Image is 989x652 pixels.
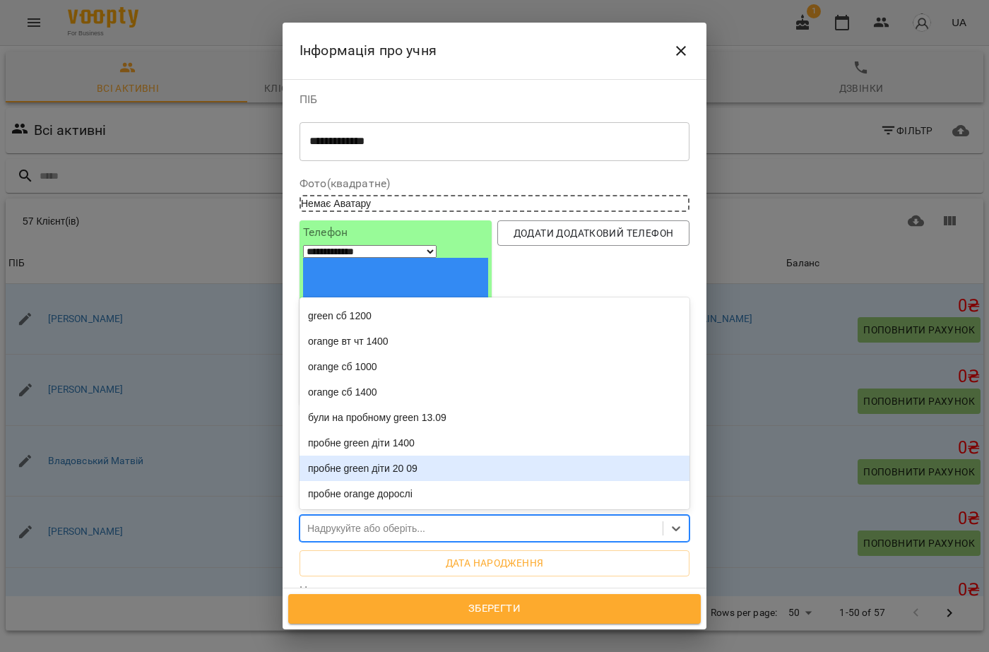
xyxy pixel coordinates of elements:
[300,303,689,328] div: green сб 1200
[288,594,701,624] button: Зберегти
[300,40,437,61] h6: Інформація про учня
[303,258,488,381] img: Ukraine
[300,550,689,576] button: Дата народження
[300,328,689,354] div: orange вт чт 1400
[300,585,689,596] label: Нотатка
[304,600,685,618] span: Зберегти
[509,225,678,242] span: Додати додатковий телефон
[497,220,689,246] button: Додати додатковий телефон
[300,354,689,379] div: orange сб 1000
[300,430,689,456] div: пробне green діти 1400
[303,227,488,238] label: Телефон
[311,555,678,571] span: Дата народження
[303,245,437,258] select: Phone number country
[301,198,371,209] span: Немає Аватару
[300,456,689,481] div: пробне green діти 20 09
[300,94,689,105] label: ПІБ
[307,521,425,535] div: Надрукуйте або оберіть...
[300,499,689,510] label: Теги
[300,481,689,506] div: пробне orange дорослі
[300,379,689,405] div: orange сб 1400
[664,34,698,68] button: Close
[300,405,689,430] div: були на пробному green 13.09
[300,178,689,189] label: Фото(квадратне)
